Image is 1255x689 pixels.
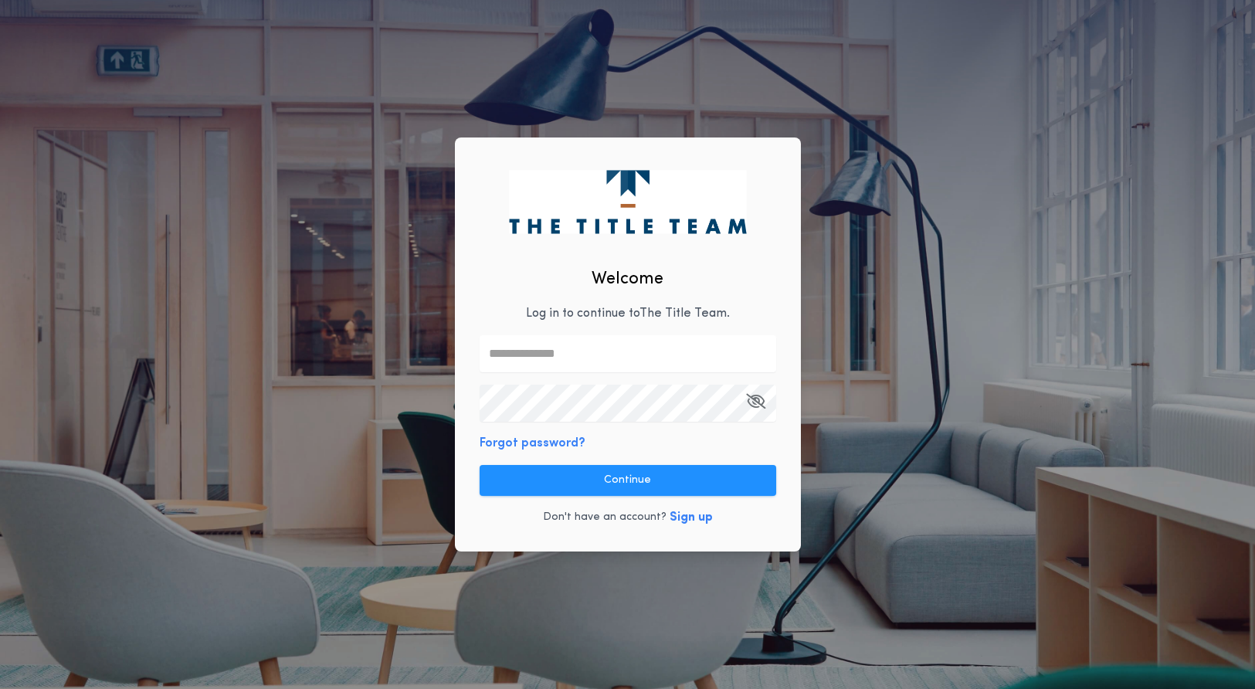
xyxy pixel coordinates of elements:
[543,510,667,525] p: Don't have an account?
[670,508,713,527] button: Sign up
[526,304,730,323] p: Log in to continue to The Title Team .
[480,434,585,453] button: Forgot password?
[592,266,663,292] h2: Welcome
[509,170,746,233] img: logo
[480,465,776,496] button: Continue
